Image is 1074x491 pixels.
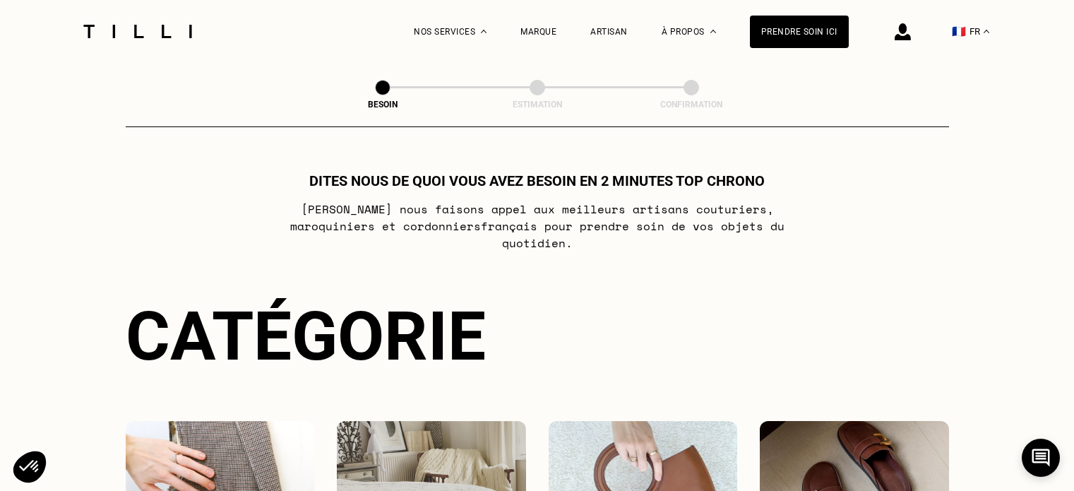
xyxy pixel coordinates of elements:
[481,30,487,33] img: Menu déroulant
[984,30,989,33] img: menu déroulant
[312,100,453,110] div: Besoin
[590,27,628,37] a: Artisan
[467,100,608,110] div: Estimation
[750,16,849,48] a: Prendre soin ici
[895,23,911,40] img: icône connexion
[952,25,966,38] span: 🇫🇷
[257,201,817,252] p: [PERSON_NAME] nous faisons appel aux meilleurs artisans couturiers , maroquiniers et cordonniers ...
[126,297,949,376] div: Catégorie
[78,25,197,38] img: Logo du service de couturière Tilli
[309,172,765,189] h1: Dites nous de quoi vous avez besoin en 2 minutes top chrono
[520,27,556,37] a: Marque
[621,100,762,110] div: Confirmation
[710,30,716,33] img: Menu déroulant à propos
